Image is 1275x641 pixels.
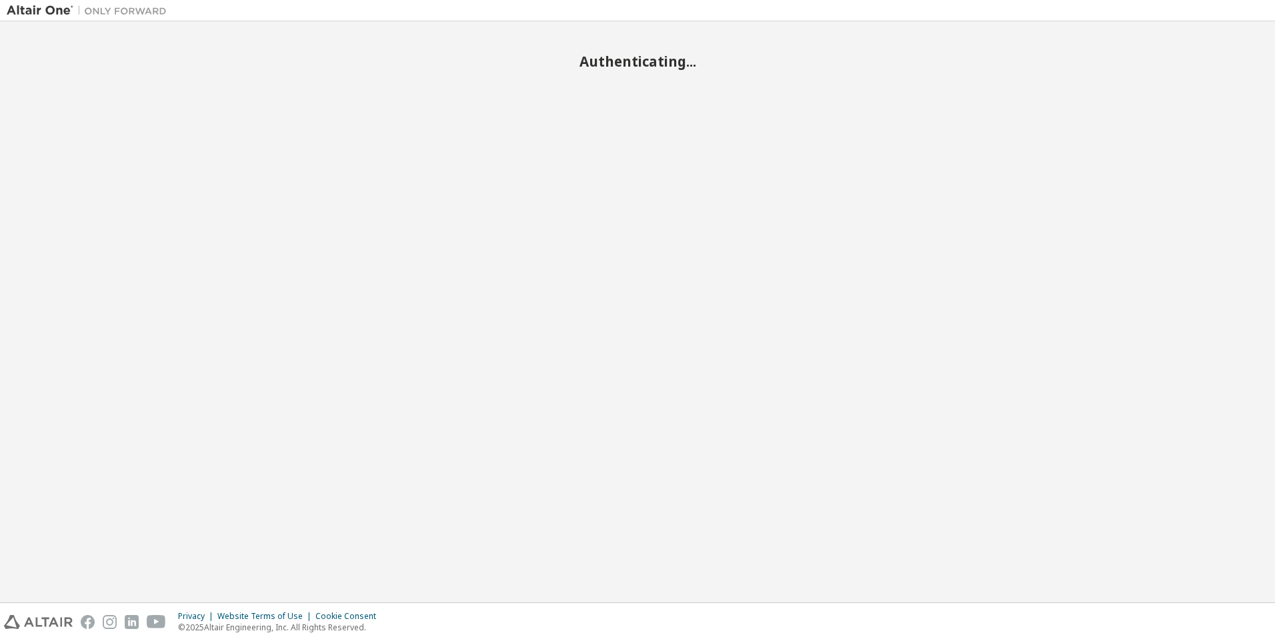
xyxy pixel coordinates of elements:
[81,615,95,629] img: facebook.svg
[7,4,173,17] img: Altair One
[315,611,384,622] div: Cookie Consent
[178,622,384,633] p: © 2025 Altair Engineering, Inc. All Rights Reserved.
[103,615,117,629] img: instagram.svg
[178,611,217,622] div: Privacy
[147,615,166,629] img: youtube.svg
[125,615,139,629] img: linkedin.svg
[4,615,73,629] img: altair_logo.svg
[7,53,1268,70] h2: Authenticating...
[217,611,315,622] div: Website Terms of Use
